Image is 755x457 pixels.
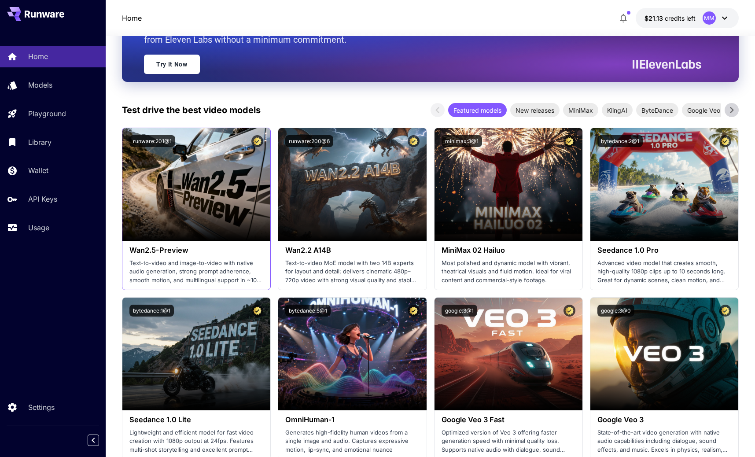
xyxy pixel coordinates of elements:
[28,51,48,62] p: Home
[636,8,739,28] button: $21.1281MM
[665,15,696,22] span: credits left
[597,135,643,147] button: bytedance:2@1
[435,128,582,241] img: alt
[597,416,731,424] h3: Google Veo 3
[563,103,598,117] div: MiniMax
[94,432,106,448] div: Collapse sidebar
[597,428,731,454] p: State-of-the-art video generation with native audio capabilities including dialogue, sound effect...
[636,106,678,115] span: ByteDance
[285,135,333,147] button: runware:200@6
[510,103,560,117] div: New releases
[563,106,598,115] span: MiniMax
[28,222,49,233] p: Usage
[285,246,419,254] h3: Wan2.2 A14B
[442,259,575,285] p: Most polished and dynamic model with vibrant, theatrical visuals and fluid motion. Ideal for vira...
[602,103,633,117] div: KlingAI
[682,106,726,115] span: Google Veo
[285,305,331,317] button: bytedance:5@1
[597,246,731,254] h3: Seedance 1.0 Pro
[590,128,738,241] img: alt
[408,135,420,147] button: Certified Model – Vetted for best performance and includes a commercial license.
[448,106,507,115] span: Featured models
[28,137,52,147] p: Library
[28,165,48,176] p: Wallet
[645,15,665,22] span: $21.13
[122,13,142,23] a: Home
[590,298,738,410] img: alt
[251,305,263,317] button: Certified Model – Vetted for best performance and includes a commercial license.
[597,305,634,317] button: google:3@0
[144,55,200,74] a: Try It Now
[442,246,575,254] h3: MiniMax 02 Hailuo
[636,103,678,117] div: ByteDance
[682,103,726,117] div: Google Veo
[129,428,263,454] p: Lightweight and efficient model for fast video creation with 1080p output at 24fps. Features mult...
[448,103,507,117] div: Featured models
[285,428,419,454] p: Generates high-fidelity human videos from a single image and audio. Captures expressive motion, l...
[563,135,575,147] button: Certified Model – Vetted for best performance and includes a commercial license.
[719,135,731,147] button: Certified Model – Vetted for best performance and includes a commercial license.
[285,416,419,424] h3: OmniHuman‑1
[703,11,716,25] div: MM
[285,259,419,285] p: Text-to-video MoE model with two 14B experts for layout and detail; delivers cinematic 480p–720p ...
[719,305,731,317] button: Certified Model – Vetted for best performance and includes a commercial license.
[28,402,55,413] p: Settings
[278,298,426,410] img: alt
[408,305,420,317] button: Certified Model – Vetted for best performance and includes a commercial license.
[122,128,270,241] img: alt
[88,435,99,446] button: Collapse sidebar
[645,14,696,23] div: $21.1281
[122,13,142,23] nav: breadcrumb
[129,259,263,285] p: Text-to-video and image-to-video with native audio generation, strong prompt adherence, smooth mo...
[602,106,633,115] span: KlingAI
[129,246,263,254] h3: Wan2.5-Preview
[563,305,575,317] button: Certified Model – Vetted for best performance and includes a commercial license.
[435,298,582,410] img: alt
[28,108,66,119] p: Playground
[278,128,426,241] img: alt
[442,428,575,454] p: Optimized version of Veo 3 offering faster generation speed with minimal quality loss. Supports n...
[129,305,174,317] button: bytedance:1@1
[122,298,270,410] img: alt
[122,103,261,117] p: Test drive the best video models
[442,135,482,147] button: minimax:3@1
[28,80,52,90] p: Models
[442,305,477,317] button: google:3@1
[442,416,575,424] h3: Google Veo 3 Fast
[28,194,57,204] p: API Keys
[129,135,175,147] button: runware:201@1
[597,259,731,285] p: Advanced video model that creates smooth, high-quality 1080p clips up to 10 seconds long. Great f...
[129,416,263,424] h3: Seedance 1.0 Lite
[510,106,560,115] span: New releases
[251,135,263,147] button: Certified Model – Vetted for best performance and includes a commercial license.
